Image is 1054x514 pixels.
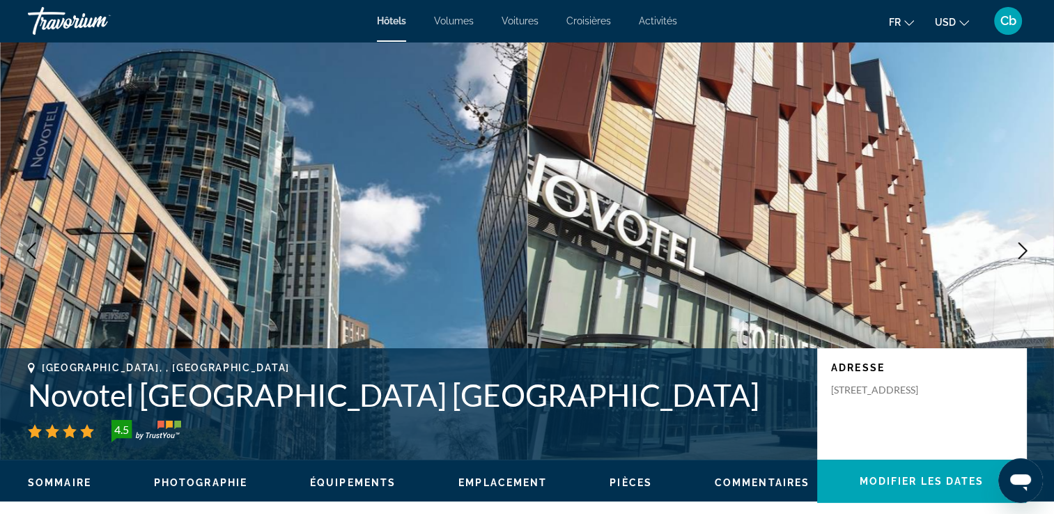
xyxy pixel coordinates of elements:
div: 4.5 [107,421,135,438]
a: Travorium [28,3,167,39]
button: Image précédente [14,233,49,268]
button: Photographie [154,476,247,489]
button: Changer la langue [889,12,914,32]
h1: Novotel [GEOGRAPHIC_DATA] [GEOGRAPHIC_DATA] [28,377,803,413]
span: Photographie [154,477,247,488]
span: [GEOGRAPHIC_DATA], , [GEOGRAPHIC_DATA] [42,362,290,373]
iframe: Bouton de lancement de la fenêtre de messagerie [998,458,1043,503]
a: Voitures [502,15,538,26]
span: Fr [889,17,901,28]
button: Sommaire [28,476,91,489]
button: Changer de devise [935,12,969,32]
button: Modifier les dates [817,460,1026,503]
button: Menu utilisateur [990,6,1026,36]
button: Pièces [610,476,652,489]
span: Commentaires [715,477,809,488]
button: Image suivante [1005,233,1040,268]
button: Commentaires [715,476,809,489]
button: Équipements [310,476,396,489]
a: Volumes [434,15,474,26]
span: Cb [1000,14,1016,28]
span: Sommaire [28,477,91,488]
img: Badge d’évaluation client TrustYou [111,420,181,442]
span: USD [935,17,956,28]
a: Activités [639,15,677,26]
span: Pièces [610,477,652,488]
a: Hôtels [377,15,406,26]
span: Modifier les dates [860,476,984,487]
span: Emplacement [458,477,547,488]
p: Adresse [831,362,1012,373]
p: [STREET_ADDRESS] [831,384,943,396]
span: Équipements [310,477,396,488]
button: Emplacement [458,476,547,489]
a: Croisières [566,15,611,26]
